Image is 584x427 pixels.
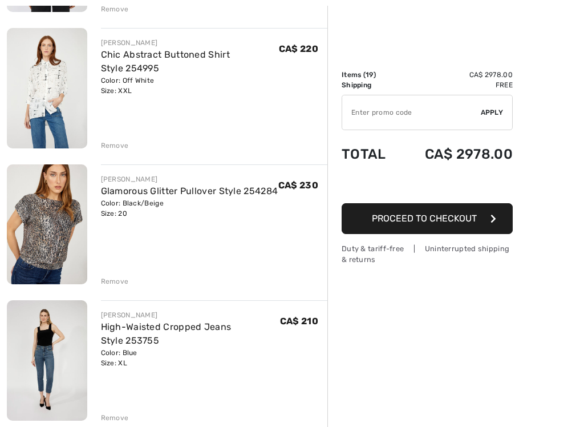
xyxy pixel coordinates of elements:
[101,348,280,368] div: Color: Blue Size: XL
[399,80,513,90] td: Free
[101,186,278,196] a: Glamorous Glitter Pullover Style 254284
[101,174,278,184] div: [PERSON_NAME]
[101,49,230,74] a: Chic Abstract Buttoned Shirt Style 254995
[101,75,279,96] div: Color: Off White Size: XXL
[101,140,129,151] div: Remove
[101,321,232,346] a: High-Waisted Cropped Jeans Style 253755
[7,164,87,285] img: Glamorous Glitter Pullover Style 254284
[342,203,513,234] button: Proceed to Checkout
[342,174,513,199] iframe: PayPal-paypal
[280,316,318,327] span: CA$ 210
[101,310,280,320] div: [PERSON_NAME]
[481,107,504,118] span: Apply
[101,276,129,287] div: Remove
[101,413,129,423] div: Remove
[342,70,399,80] td: Items ( )
[101,38,279,48] div: [PERSON_NAME]
[7,28,87,148] img: Chic Abstract Buttoned Shirt Style 254995
[7,300,87,421] img: High-Waisted Cropped Jeans Style 253755
[101,198,278,219] div: Color: Black/Beige Size: 20
[342,80,399,90] td: Shipping
[342,135,399,174] td: Total
[372,213,477,224] span: Proceed to Checkout
[342,243,513,265] div: Duty & tariff-free | Uninterrupted shipping & returns
[278,180,318,191] span: CA$ 230
[342,95,481,130] input: Promo code
[366,71,374,79] span: 19
[279,43,318,54] span: CA$ 220
[399,135,513,174] td: CA$ 2978.00
[399,70,513,80] td: CA$ 2978.00
[101,4,129,14] div: Remove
